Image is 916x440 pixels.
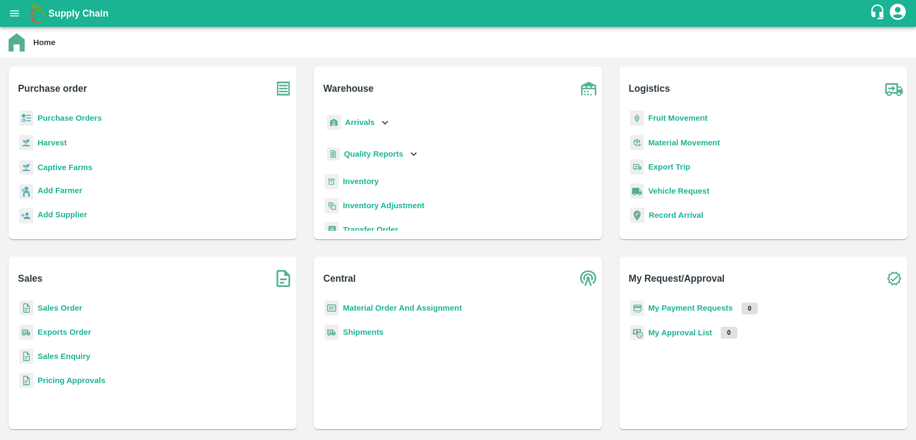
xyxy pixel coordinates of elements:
a: Transfer Order [343,225,398,234]
b: Supply Chain [48,8,108,19]
b: Quality Reports [344,150,404,158]
a: Supply Chain [48,6,869,21]
a: Purchase Orders [38,114,102,122]
div: Quality Reports [325,143,420,165]
b: Purchase order [18,81,87,96]
img: delivery [630,159,644,175]
b: Logistics [629,81,670,96]
a: Captive Farms [38,163,92,172]
a: Inventory [343,177,379,186]
div: account of current user [888,2,907,25]
b: Arrivals [345,118,375,127]
img: material [630,135,644,151]
img: whTransfer [325,222,339,238]
img: central [575,265,602,292]
a: Add Farmer [38,185,82,199]
b: My Request/Approval [629,271,725,286]
a: Exports Order [38,328,91,336]
img: supplier [19,208,33,224]
img: farmer [19,184,33,200]
img: soSales [270,265,297,292]
button: open drawer [2,1,27,26]
img: purchase [270,75,297,102]
img: centralMaterial [325,300,339,316]
img: sales [19,349,33,364]
a: Record Arrival [649,211,704,219]
img: check [881,265,907,292]
a: Sales Order [38,304,82,312]
img: vehicle [630,184,644,199]
b: Warehouse [324,81,374,96]
a: Shipments [343,328,384,336]
a: Fruit Movement [648,114,708,122]
b: Add Farmer [38,186,82,195]
p: 0 [742,303,758,314]
a: Material Movement [648,138,720,147]
img: reciept [19,111,33,126]
a: My Approval List [648,328,712,337]
a: Export Trip [648,163,690,171]
b: Central [324,271,356,286]
a: Vehicle Request [648,187,709,195]
img: approval [630,325,644,341]
img: recordArrival [630,208,644,223]
a: Add Supplier [38,209,87,223]
img: whInventory [325,174,339,189]
img: home [9,33,25,52]
img: shipments [19,325,33,340]
b: Home [33,38,55,47]
a: Inventory Adjustment [343,201,424,210]
a: Sales Enquiry [38,352,90,361]
img: truck [881,75,907,102]
img: payment [630,300,644,316]
img: qualityReport [327,148,340,161]
div: Arrivals [325,111,391,135]
img: whArrival [327,115,341,130]
img: warehouse [575,75,602,102]
img: harvest [19,159,33,175]
img: inventory [325,198,339,214]
b: Sales [18,271,43,286]
b: Add Supplier [38,210,87,219]
img: fruit [630,111,644,126]
a: Pricing Approvals [38,376,105,385]
p: 0 [721,327,737,339]
img: sales [19,373,33,388]
div: customer-support [869,4,888,23]
img: shipments [325,325,339,340]
img: sales [19,300,33,316]
a: Material Order And Assignment [343,304,462,312]
img: logo [27,3,48,24]
a: Harvest [38,138,67,147]
img: harvest [19,135,33,151]
a: My Payment Requests [648,304,733,312]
